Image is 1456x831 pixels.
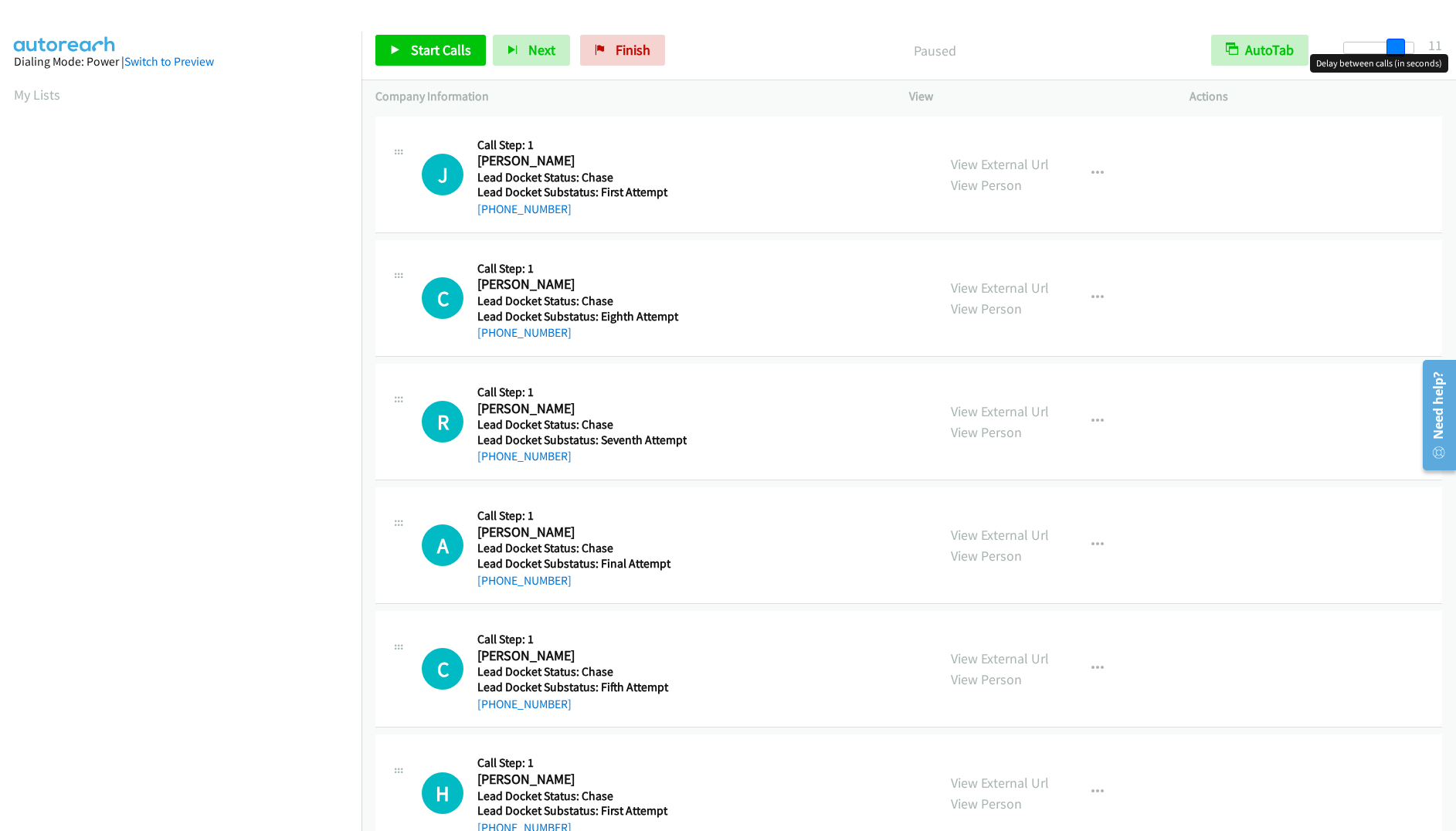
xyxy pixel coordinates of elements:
[422,648,463,690] h1: C
[951,526,1049,544] a: View External Url
[14,86,60,103] a: My Lists
[477,309,683,324] h5: Lead Docket Substatus: Eighth Attempt
[477,152,683,170] h2: [PERSON_NAME]
[477,556,683,572] h5: Lead Docket Substatus: Final Attempt
[124,54,214,69] a: Switch to Preview
[951,155,1049,173] a: View External Url
[1428,35,1442,56] div: 11
[477,647,683,665] h2: [PERSON_NAME]
[477,417,687,432] h5: Lead Docket Status: Chase
[477,293,683,309] h5: Lead Docket Status: Chase
[1190,87,1442,106] p: Actions
[477,771,683,789] h2: [PERSON_NAME]
[1411,354,1456,477] iframe: Resource Center
[477,573,572,588] a: [PHONE_NUMBER]
[422,524,463,566] h1: A
[477,261,683,276] h5: Call Step: 1
[477,789,683,804] h5: Lead Docket Status: Chase
[422,277,463,319] div: The call is yet to be attempted
[477,137,683,153] h5: Call Step: 1
[14,53,348,71] div: Dialing Mode: Power |
[422,154,463,195] h1: J
[422,154,463,195] div: The call is yet to be attempted
[951,795,1022,812] a: View Person
[477,170,683,185] h5: Lead Docket Status: Chase
[477,755,683,771] h5: Call Step: 1
[375,87,881,106] p: Company Information
[477,508,683,524] h5: Call Step: 1
[1310,54,1448,73] div: Delay between calls (in seconds)
[422,648,463,690] div: The call is yet to be attempted
[951,547,1022,565] a: View Person
[951,423,1022,441] a: View Person
[477,400,683,418] h2: [PERSON_NAME]
[528,41,555,59] span: Next
[375,35,486,66] a: Start Calls
[422,772,463,814] div: The call is yet to be attempted
[411,41,471,59] span: Start Calls
[951,402,1049,420] a: View External Url
[422,772,463,814] h1: H
[951,300,1022,317] a: View Person
[493,35,570,66] button: Next
[477,385,687,400] h5: Call Step: 1
[477,276,683,293] h2: [PERSON_NAME]
[422,277,463,319] h1: C
[477,524,683,541] h2: [PERSON_NAME]
[909,87,1162,106] p: View
[477,432,687,448] h5: Lead Docket Substatus: Seventh Attempt
[951,176,1022,194] a: View Person
[477,697,572,711] a: [PHONE_NUMBER]
[422,524,463,566] div: The call is yet to be attempted
[616,41,650,59] span: Finish
[951,279,1049,297] a: View External Url
[422,401,463,443] h1: R
[477,325,572,340] a: [PHONE_NUMBER]
[951,774,1049,792] a: View External Url
[477,202,572,216] a: [PHONE_NUMBER]
[477,803,683,819] h5: Lead Docket Substatus: First Attempt
[951,670,1022,688] a: View Person
[477,632,683,647] h5: Call Step: 1
[580,35,665,66] a: Finish
[477,680,683,695] h5: Lead Docket Substatus: Fifth Attempt
[477,449,572,463] a: [PHONE_NUMBER]
[951,650,1049,667] a: View External Url
[477,664,683,680] h5: Lead Docket Status: Chase
[477,541,683,556] h5: Lead Docket Status: Chase
[1211,35,1308,66] button: AutoTab
[422,401,463,443] div: The call is yet to be attempted
[686,40,1183,61] p: Paused
[477,185,683,200] h5: Lead Docket Substatus: First Attempt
